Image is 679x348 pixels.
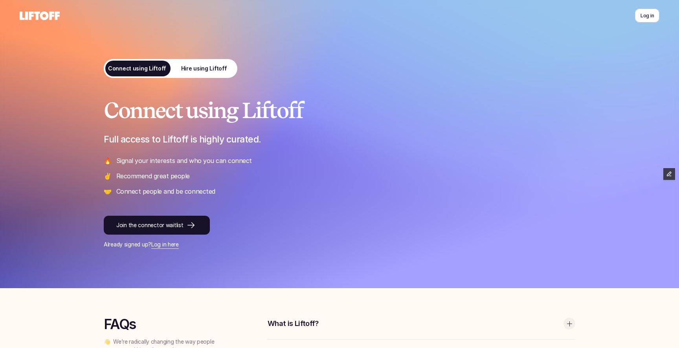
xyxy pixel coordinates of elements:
[104,98,575,123] h1: Connect using Liftoff
[104,133,575,146] p: Full access to Liftoff is highly curated.
[640,12,654,19] p: Log in
[104,187,112,196] p: 🤝
[104,241,575,249] p: Already signed up?
[104,156,112,165] p: 🔥
[181,65,227,73] p: Hire using Liftoff
[104,171,112,181] p: ✌️
[635,9,659,22] a: Log in
[268,318,560,329] p: What is Liftoff?
[663,168,675,180] button: Edit Framer Content
[104,216,210,235] a: Join the connector waitlist
[116,156,575,165] p: Signal your interests and who you can connect
[116,187,575,196] p: Connect people and be connected
[151,241,179,248] a: Log in here
[116,171,575,181] p: Recommend great people
[104,317,248,332] h3: FAQs
[108,65,166,73] p: Connect using Liftoff
[171,59,237,78] a: Hire using Liftoff
[116,221,183,230] p: Join the connector waitlist
[104,59,171,78] a: Connect using Liftoff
